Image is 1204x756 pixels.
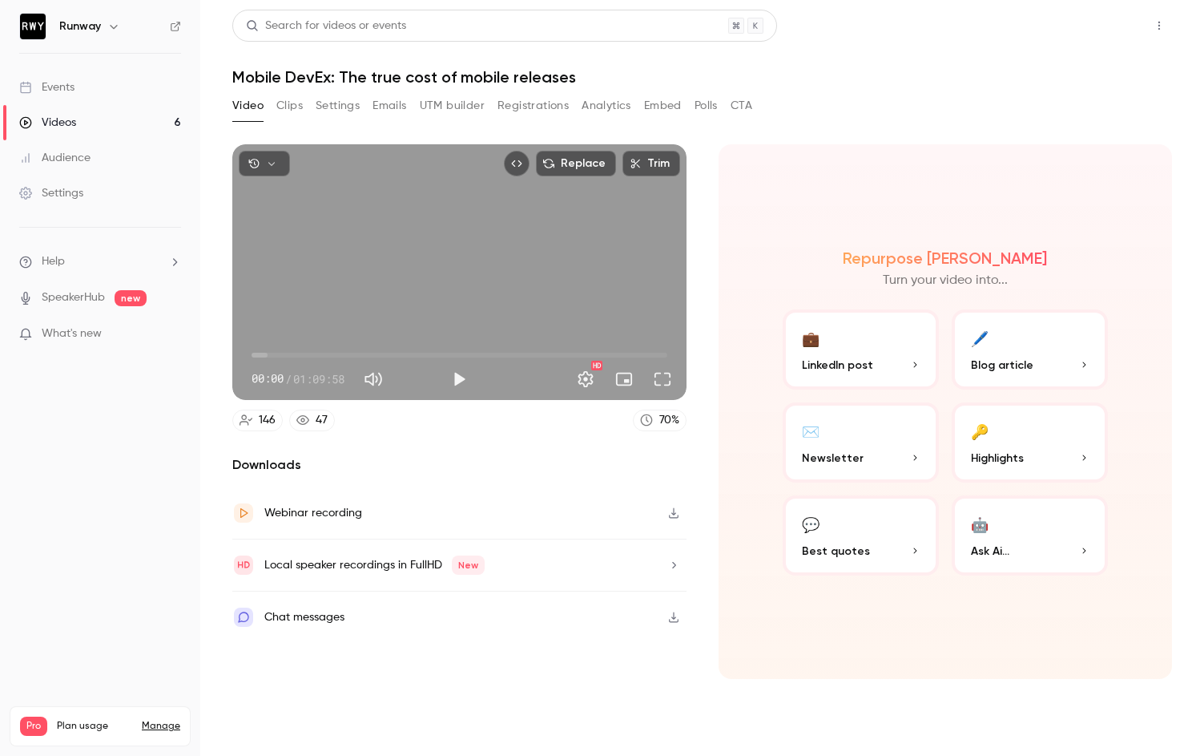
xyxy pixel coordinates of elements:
[115,290,147,306] span: new
[952,402,1108,483] button: 🔑Highlights
[246,18,406,34] div: Search for videos or events
[264,556,485,575] div: Local speaker recordings in FullHD
[582,93,631,119] button: Analytics
[843,249,1047,268] h2: Repurpose [PERSON_NAME]
[19,115,76,131] div: Videos
[19,79,74,95] div: Events
[264,608,344,627] div: Chat messages
[316,93,360,119] button: Settings
[59,18,101,34] h6: Runway
[264,503,362,523] div: Webinar recording
[971,418,989,443] div: 🔑
[232,93,264,119] button: Video
[285,370,292,387] span: /
[1070,10,1134,42] button: Share
[42,325,102,342] span: What's new
[357,363,389,395] button: Mute
[646,363,679,395] button: Full screen
[608,363,640,395] button: Turn on miniplayer
[883,271,1008,290] p: Turn your video into...
[633,410,687,431] a: 70%
[259,412,276,429] div: 146
[783,309,939,390] button: 💼LinkedIn post
[971,543,1009,560] span: Ask Ai...
[42,289,105,306] a: SpeakerHub
[783,402,939,483] button: ✉️Newsletter
[536,151,616,176] button: Replace
[420,93,485,119] button: UTM builder
[232,410,283,431] a: 146
[971,325,989,350] div: 🖊️
[232,67,1172,87] h1: Mobile DevEx: The true cost of mobile releases
[802,357,873,374] span: LinkedIn post
[504,151,530,176] button: Embed video
[622,151,680,176] button: Trim
[252,370,284,387] span: 00:00
[802,511,819,536] div: 💬
[19,253,181,270] li: help-dropdown-opener
[19,185,83,201] div: Settings
[802,418,819,443] div: ✉️
[452,556,485,575] span: New
[252,370,344,387] div: 00:00
[952,309,1108,390] button: 🖊️Blog article
[293,370,344,387] span: 01:09:58
[20,717,47,736] span: Pro
[142,720,180,733] a: Manage
[57,720,132,733] span: Plan usage
[20,14,46,39] img: Runway
[659,412,679,429] div: 70 %
[316,412,328,429] div: 47
[497,93,569,119] button: Registrations
[731,93,752,119] button: CTA
[570,363,602,395] button: Settings
[644,93,682,119] button: Embed
[971,450,1024,467] span: Highlights
[443,363,475,395] button: Play
[802,543,870,560] span: Best quotes
[372,93,406,119] button: Emails
[591,361,602,370] div: HD
[952,495,1108,576] button: 🤖Ask Ai...
[971,511,989,536] div: 🤖
[802,325,819,350] div: 💼
[783,495,939,576] button: 💬Best quotes
[1146,13,1172,38] button: Top Bar Actions
[802,450,864,467] span: Newsletter
[289,410,335,431] a: 47
[971,357,1033,374] span: Blog article
[232,455,687,475] h2: Downloads
[42,253,65,270] span: Help
[276,93,303,119] button: Clips
[695,93,718,119] button: Polls
[19,150,91,166] div: Audience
